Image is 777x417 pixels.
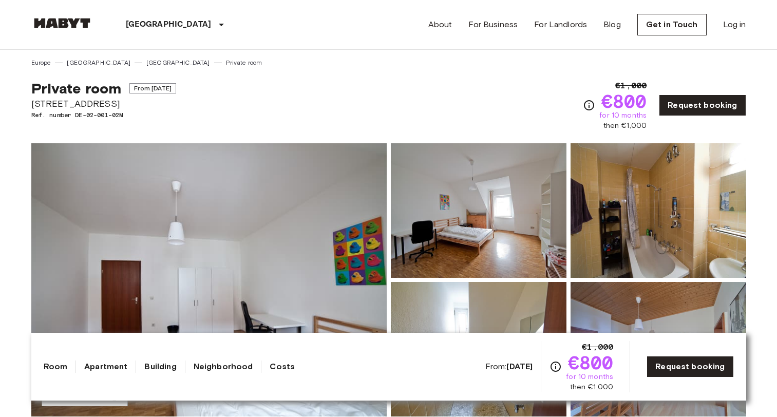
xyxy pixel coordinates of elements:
[67,58,130,67] a: [GEOGRAPHIC_DATA]
[468,18,518,31] a: For Business
[582,341,613,353] span: €1,000
[31,58,51,67] a: Europe
[129,83,176,93] span: From [DATE]
[84,361,127,373] a: Apartment
[571,143,746,278] img: Picture of unit DE-02-001-02M
[566,372,613,382] span: for 10 months
[603,18,621,31] a: Blog
[485,361,533,372] span: From:
[659,94,746,116] a: Request booking
[615,80,647,92] span: €1,000
[31,110,176,120] span: Ref. number DE-02-001-02M
[583,99,595,111] svg: Check cost overview for full price breakdown. Please note that discounts apply to new joiners onl...
[603,121,647,131] span: then €1,000
[570,382,614,392] span: then €1,000
[391,282,566,416] img: Picture of unit DE-02-001-02M
[31,18,93,28] img: Habyt
[146,58,210,67] a: [GEOGRAPHIC_DATA]
[599,110,647,121] span: for 10 months
[568,353,614,372] span: €800
[571,282,746,416] img: Picture of unit DE-02-001-02M
[428,18,452,31] a: About
[391,143,566,278] img: Picture of unit DE-02-001-02M
[31,143,387,416] img: Marketing picture of unit DE-02-001-02M
[647,356,733,377] a: Request booking
[31,97,176,110] span: [STREET_ADDRESS]
[723,18,746,31] a: Log in
[506,362,533,371] b: [DATE]
[226,58,262,67] a: Private room
[549,361,562,373] svg: Check cost overview for full price breakdown. Please note that discounts apply to new joiners onl...
[194,361,253,373] a: Neighborhood
[270,361,295,373] a: Costs
[637,14,707,35] a: Get in Touch
[44,361,68,373] a: Room
[601,92,647,110] span: €800
[31,80,122,97] span: Private room
[144,361,176,373] a: Building
[534,18,587,31] a: For Landlords
[126,18,212,31] p: [GEOGRAPHIC_DATA]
